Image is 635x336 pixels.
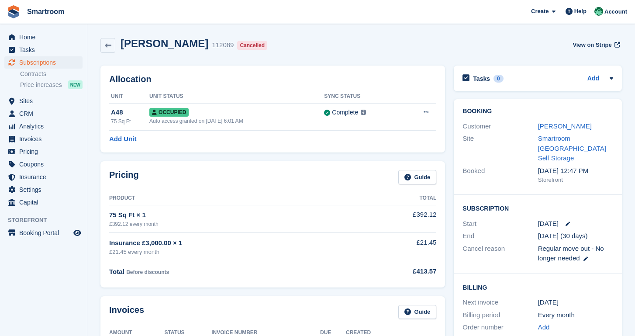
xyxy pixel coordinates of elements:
[19,171,72,183] span: Insurance
[24,4,68,19] a: Smartroom
[462,219,538,229] div: Start
[356,191,437,205] th: Total
[109,74,436,84] h2: Allocation
[19,133,72,145] span: Invoices
[356,233,437,261] td: £21.45
[494,75,504,83] div: 0
[8,216,87,225] span: Storefront
[462,244,538,263] div: Cancel reason
[4,31,83,43] a: menu
[149,108,189,117] span: Occupied
[538,298,613,308] div: [DATE]
[462,134,538,163] div: Site
[109,191,356,205] th: Product
[4,158,83,170] a: menu
[109,248,356,256] div: £21.45 every month
[332,108,358,117] div: Complete
[126,269,169,275] span: Before discounts
[574,7,587,16] span: Help
[72,228,83,238] a: Preview store
[19,120,72,132] span: Analytics
[19,31,72,43] span: Home
[531,7,549,16] span: Create
[604,7,627,16] span: Account
[109,90,149,104] th: Unit
[473,75,490,83] h2: Tasks
[538,310,613,320] div: Every month
[19,227,72,239] span: Booking Portal
[462,108,613,115] h2: Booking
[462,310,538,320] div: Billing period
[4,44,83,56] a: menu
[237,41,267,50] div: Cancelled
[538,166,613,176] div: [DATE] 12:47 PM
[4,171,83,183] a: menu
[538,219,559,229] time: 2025-10-06 00:00:00 UTC
[587,74,599,84] a: Add
[4,56,83,69] a: menu
[398,305,437,319] a: Guide
[462,298,538,308] div: Next invoice
[4,120,83,132] a: menu
[109,238,356,248] div: Insurance £3,000.00 × 1
[538,122,592,130] a: [PERSON_NAME]
[7,5,20,18] img: stora-icon-8386f47178a22dfd0bd8f6a31ec36ba5ce8667c1dd55bd0f319d3a0aa187defe.svg
[149,90,324,104] th: Unit Status
[109,268,124,275] span: Total
[462,231,538,241] div: End
[573,41,611,49] span: View on Stripe
[594,7,603,16] img: Jacob Gabriel
[111,107,149,118] div: A48
[538,232,588,239] span: [DATE] (30 days)
[19,196,72,208] span: Capital
[324,90,402,104] th: Sync Status
[398,170,437,184] a: Guide
[19,95,72,107] span: Sites
[20,81,62,89] span: Price increases
[19,44,72,56] span: Tasks
[462,204,613,212] h2: Subscription
[19,56,72,69] span: Subscriptions
[19,158,72,170] span: Coupons
[68,80,83,89] div: NEW
[538,322,550,333] a: Add
[20,70,83,78] a: Contracts
[538,245,604,262] span: Regular move out - No longer needed
[538,176,613,184] div: Storefront
[462,121,538,132] div: Customer
[20,80,83,90] a: Price increases NEW
[4,95,83,107] a: menu
[109,170,139,184] h2: Pricing
[19,107,72,120] span: CRM
[4,227,83,239] a: menu
[109,134,136,144] a: Add Unit
[149,117,324,125] div: Auto access granted on [DATE] 6:01 AM
[462,322,538,333] div: Order number
[569,38,622,52] a: View on Stripe
[462,166,538,184] div: Booked
[538,135,606,162] a: Smartroom [GEOGRAPHIC_DATA] Self Storage
[109,305,144,319] h2: Invoices
[4,184,83,196] a: menu
[4,133,83,145] a: menu
[4,196,83,208] a: menu
[212,40,234,50] div: 112089
[356,267,437,277] div: £413.57
[462,283,613,291] h2: Billing
[4,107,83,120] a: menu
[356,205,437,232] td: £392.12
[111,118,149,125] div: 75 Sq Ft
[109,210,356,220] div: 75 Sq Ft × 1
[109,220,356,228] div: £392.12 every month
[4,145,83,158] a: menu
[121,38,208,49] h2: [PERSON_NAME]
[361,110,366,115] img: icon-info-grey-7440780725fd019a000dd9b08b2336e03edf1995a4989e88bcd33f0948082b44.svg
[19,145,72,158] span: Pricing
[19,184,72,196] span: Settings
